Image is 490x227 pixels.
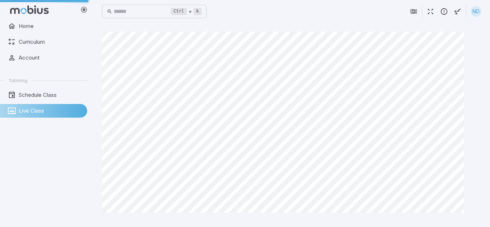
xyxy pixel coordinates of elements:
div: + [171,7,202,16]
kbd: k [193,8,202,15]
button: Join in Zoom Client [407,5,420,18]
span: Home [19,22,82,30]
button: Report an Issue [437,5,451,18]
span: Schedule Class [19,91,82,99]
kbd: Ctrl [171,8,187,15]
button: Fullscreen Game [424,5,437,18]
button: Start Drawing on Questions [451,5,465,18]
span: Curriculum [19,38,82,46]
span: Account [19,54,82,62]
span: Tutoring [9,77,27,84]
span: Live Class [19,107,82,115]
